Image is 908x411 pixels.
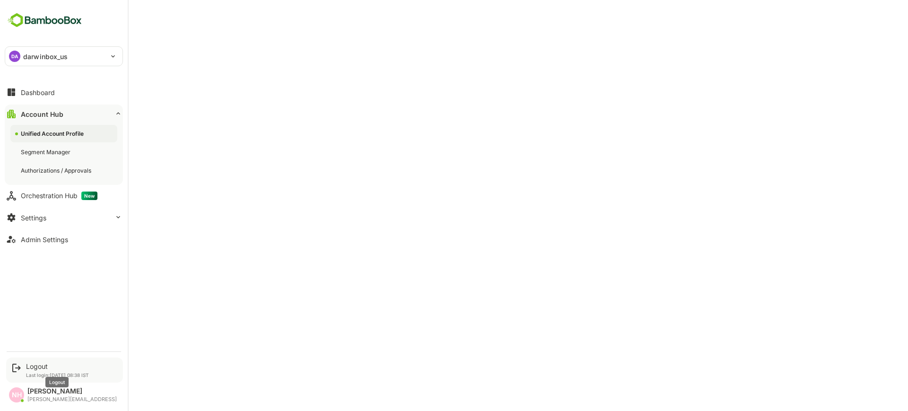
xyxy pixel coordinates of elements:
[5,186,123,205] button: Orchestration HubNew
[21,236,68,244] div: Admin Settings
[27,387,117,395] div: [PERSON_NAME]
[21,166,93,175] div: Authorizations / Approvals
[5,11,85,29] img: BambooboxFullLogoMark.5f36c76dfaba33ec1ec1367b70bb1252.svg
[21,148,72,156] div: Segment Manager
[9,387,24,402] div: NH
[27,396,117,402] div: [PERSON_NAME][EMAIL_ADDRESS]
[81,192,97,200] span: New
[5,105,123,123] button: Account Hub
[26,372,89,378] p: Last login: [DATE] 08:38 IST
[21,110,63,118] div: Account Hub
[21,130,86,138] div: Unified Account Profile
[9,51,20,62] div: DA
[5,230,123,249] button: Admin Settings
[21,192,97,200] div: Orchestration Hub
[26,362,89,370] div: Logout
[5,208,123,227] button: Settings
[21,214,46,222] div: Settings
[23,52,68,61] p: darwinbox_us
[5,47,122,66] div: DAdarwinbox_us
[5,83,123,102] button: Dashboard
[21,88,55,96] div: Dashboard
